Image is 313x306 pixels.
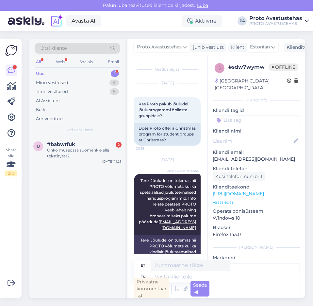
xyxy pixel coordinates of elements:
div: PROTO AVASTUSTEHAS [249,21,302,26]
div: Kliendi info [213,97,300,103]
div: Klienditugi [284,44,312,51]
div: PA [238,16,247,26]
div: en [140,271,146,282]
div: Tiimi vestlused [36,88,68,95]
div: Uus [36,70,44,77]
div: Aktiivne [182,15,222,27]
p: Brauser [213,224,300,231]
input: Lisa nimi [213,137,292,145]
div: [DATE] [134,157,201,163]
img: explore-ai [50,14,63,28]
p: Firefox 143.0 [213,231,300,238]
span: Proto Avastustehas [137,44,182,51]
div: Minu vestlused [36,80,68,86]
p: Kliendi nimi [213,128,300,135]
img: Askly Logo [5,44,18,57]
span: s [219,65,221,70]
div: Email [107,58,120,66]
p: Kliendi tag'id [213,107,300,114]
p: Kliendi email [213,149,300,156]
div: Klient [228,44,244,51]
div: # sdw7wymw [228,63,269,71]
div: [PERSON_NAME] [213,244,300,250]
input: Lisa tag [213,115,300,125]
div: 9 [110,88,119,95]
div: 2 [116,142,122,148]
div: et [141,260,145,271]
div: [DATE] [134,80,201,86]
div: Socials [78,58,94,66]
p: Operatsioonisüsteem [213,208,300,215]
div: [DATE] 11:25 [102,159,122,164]
div: Tere. Jõuludel on tulemas nii PROTO võlumets kui ka kindlalt jõuluteemalised haridusprogrammid. I... [134,235,201,287]
div: 1 [111,70,119,77]
a: [URL][DOMAIN_NAME] [213,191,264,197]
span: 20:18 [136,146,160,151]
a: [EMAIL_ADDRESS][DOMAIN_NAME] [158,219,196,230]
div: juhib vestlust [190,44,224,51]
div: Does Proto offer a Christmas program for student groups at Christmas? [134,123,201,146]
span: Uued vestlused [62,127,93,133]
span: Otsi kliente [41,45,67,52]
p: Vaata edasi ... [213,199,300,205]
span: Kas Proto pakub jõuludel jõuluprogrammi õpilaste gruppidele? [139,101,189,118]
span: Saada [193,282,207,295]
span: Estonian [250,44,270,51]
div: Arhiveeritud [36,116,63,122]
span: b [37,144,40,149]
span: Offline [269,63,298,71]
a: Avasta AI [66,15,101,27]
a: Proto AvastustehasPROTO AVASTUSTEHAS [249,16,309,26]
div: 4 [109,80,119,86]
div: [GEOGRAPHIC_DATA], [GEOGRAPHIC_DATA] [215,78,287,91]
div: Kõik [36,106,45,113]
p: Klienditeekond [213,184,300,190]
div: 2 / 3 [5,171,17,176]
div: Onko museossa suomenkielellä tekstitystä? [47,147,122,159]
p: Windows 10 [213,215,300,222]
div: Proto Avastustehas [249,16,302,21]
p: Kliendi telefon [213,165,300,172]
div: All [35,58,42,66]
p: Märkmed [213,254,300,261]
div: Web [55,58,66,66]
div: Vaata siia [5,147,17,176]
span: Tere. Jõuludel on tulemas nii PROTO võlumets kui ka spetsiaalsed jõuluteemalised haridusprogrammi... [139,178,197,230]
span: Luba [195,2,210,8]
div: Vestlus algas [134,66,201,72]
p: [EMAIL_ADDRESS][DOMAIN_NAME] [213,156,300,163]
div: Küsi telefoninumbrit [213,172,265,181]
div: AI Assistent [36,98,60,104]
div: Privaatne kommentaar [134,278,169,300]
span: #babwrfuk [47,141,75,147]
span: Proto Avastustehas [167,169,199,173]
